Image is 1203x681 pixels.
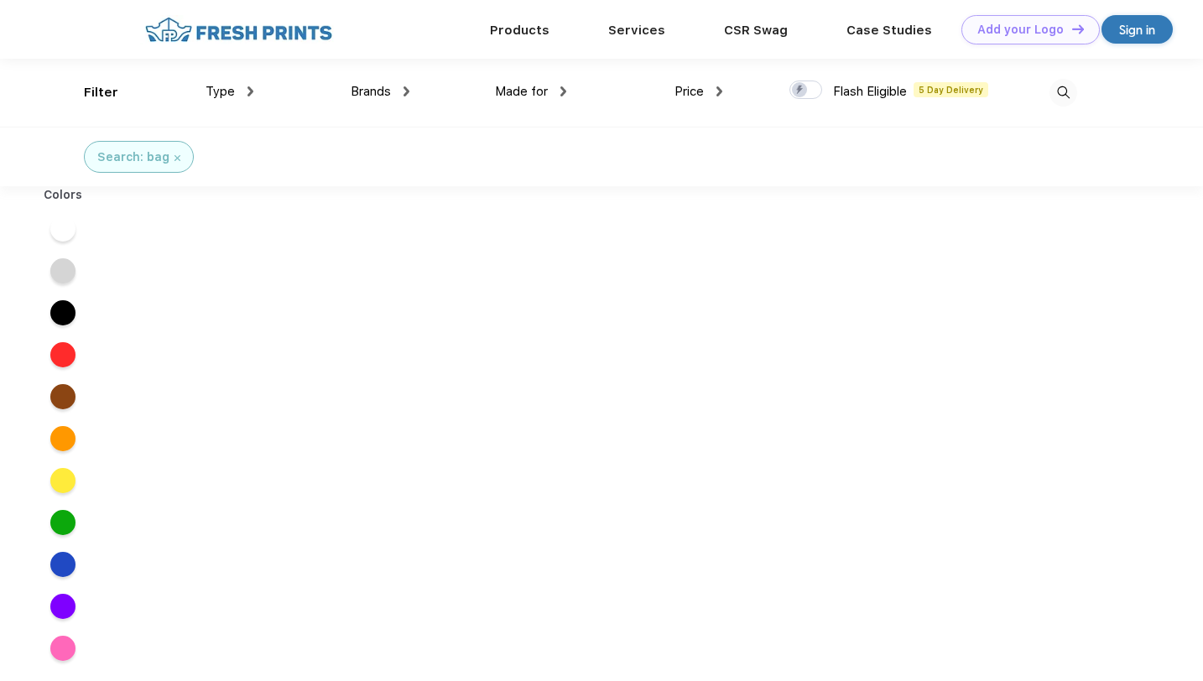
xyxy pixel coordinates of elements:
div: Filter [84,83,118,102]
img: filter_cancel.svg [174,155,180,161]
span: Type [206,84,235,99]
div: Sign in [1119,20,1155,39]
img: desktop_search.svg [1049,79,1077,107]
div: Add your Logo [977,23,1064,37]
span: Brands [351,84,391,99]
span: Price [674,84,704,99]
div: Colors [31,186,96,204]
span: Flash Eligible [833,84,907,99]
div: Search: bag [97,148,169,166]
img: dropdown.png [404,86,409,96]
span: Made for [495,84,548,99]
a: Products [490,23,549,38]
img: dropdown.png [560,86,566,96]
img: dropdown.png [247,86,253,96]
img: DT [1072,24,1084,34]
img: fo%20logo%202.webp [140,15,337,44]
a: Sign in [1101,15,1173,44]
img: dropdown.png [716,86,722,96]
span: 5 Day Delivery [914,82,988,97]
